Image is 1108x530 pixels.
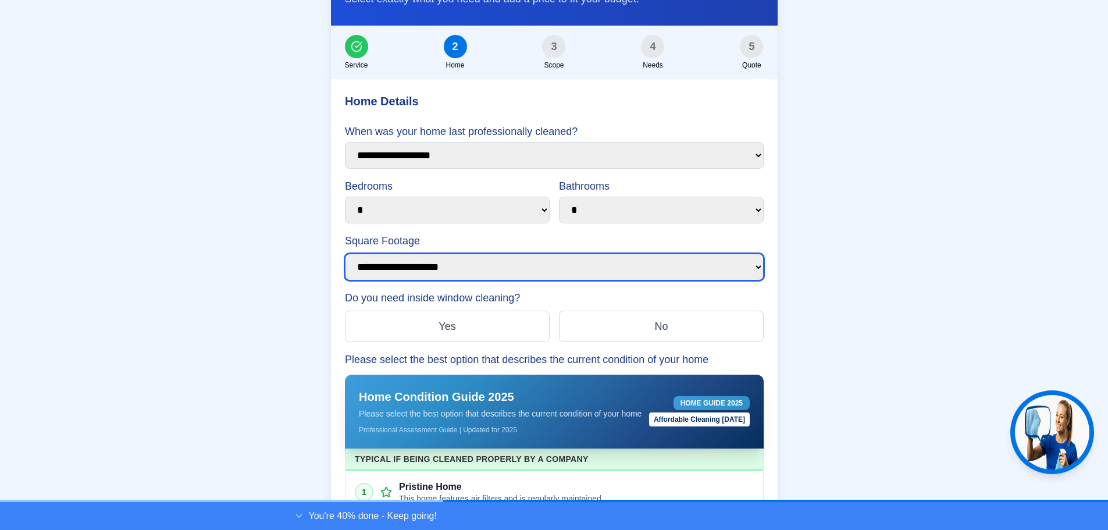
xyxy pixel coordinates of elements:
label: Square Footage [345,233,764,249]
h5: Pristine Home [399,480,754,494]
h3: Home Details [345,93,764,109]
div: 5 [740,35,763,58]
span: Quote [742,61,761,70]
label: Bathrooms [559,178,764,194]
div: 4 [641,35,664,58]
label: Bedrooms [345,178,550,194]
button: Get help from Jen [1010,390,1094,474]
div: 3 [542,35,565,58]
h4: Typical if being cleaned properly by a company [355,453,754,465]
button: No [559,311,764,342]
label: Please select the best option that describes the current condition of your home [345,351,764,368]
label: When was your home last professionally cleaned? [345,123,764,140]
img: Jen [1015,395,1089,469]
span: 1 [362,486,366,497]
span: Home [446,61,464,70]
span: Needs [643,61,663,70]
label: Do you need inside window cleaning? [345,290,764,306]
span: Service [345,61,368,70]
div: 2 [444,35,467,58]
p: This home features air filters and is regularly maintained. [399,494,754,504]
p: You're 40% done - Keep going! [309,509,437,523]
button: 1Pristine HomeThis home features air filters and is regularly maintained. [345,471,763,514]
button: Yes [345,311,550,342]
span: Scope [544,61,564,70]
